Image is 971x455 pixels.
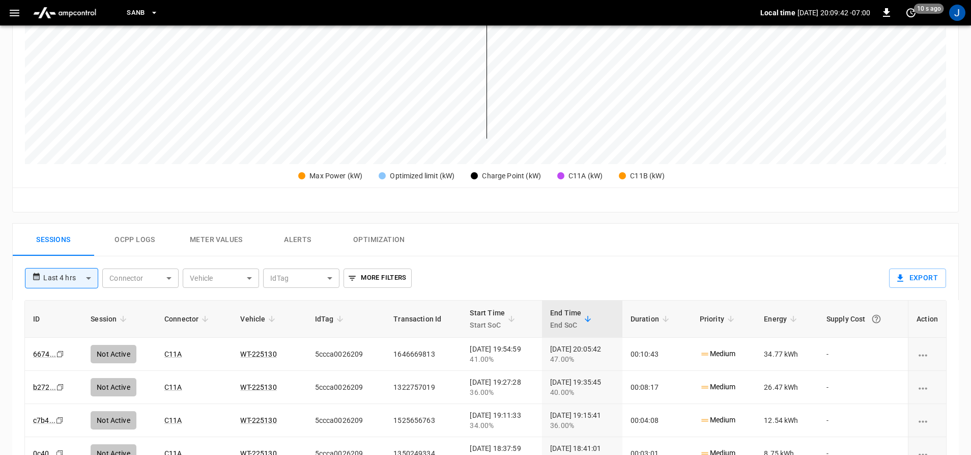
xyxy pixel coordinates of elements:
[470,307,505,331] div: Start Time
[55,382,66,393] div: copy
[700,382,736,392] p: Medium
[164,350,182,358] a: C11A
[889,269,946,288] button: Export
[470,420,534,431] div: 34.00%
[914,4,944,14] span: 10 s ago
[91,411,136,430] div: Not Active
[917,382,938,392] div: charging session options
[127,7,145,19] span: SanB
[164,313,212,325] span: Connector
[631,313,672,325] span: Duration
[240,313,278,325] span: Vehicle
[176,224,257,256] button: Meter Values
[257,224,338,256] button: Alerts
[240,416,276,424] a: WT-225130
[917,415,938,425] div: charging session options
[903,5,919,21] button: set refresh interval
[550,410,614,431] div: [DATE] 19:15:41
[550,387,614,397] div: 40.00%
[470,387,534,397] div: 36.00%
[818,371,908,404] td: -
[164,416,182,424] a: C11A
[164,383,182,391] a: C11A
[338,224,420,256] button: Optimization
[25,301,82,338] th: ID
[568,171,603,181] div: C11A (kW)
[949,5,965,21] div: profile-icon
[756,371,818,404] td: 26.47 kWh
[55,349,66,360] div: copy
[13,224,94,256] button: Sessions
[700,313,737,325] span: Priority
[550,420,614,431] div: 36.00%
[622,371,692,404] td: 00:08:17
[482,171,541,181] div: Charge Point (kW)
[867,310,886,328] button: The cost of your charging session based on your supply rates
[550,344,614,364] div: [DATE] 20:05:42
[240,350,276,358] a: WT-225130
[764,313,800,325] span: Energy
[470,410,534,431] div: [DATE] 19:11:33
[630,171,664,181] div: C11B (kW)
[315,313,347,325] span: IdTag
[91,378,136,396] div: Not Active
[470,377,534,397] div: [DATE] 19:27:28
[470,319,505,331] p: Start SoC
[470,344,534,364] div: [DATE] 19:54:59
[550,377,614,397] div: [DATE] 19:35:45
[622,338,692,371] td: 00:10:43
[818,404,908,437] td: -
[818,338,908,371] td: -
[797,8,870,18] p: [DATE] 20:09:42 -07:00
[470,354,534,364] div: 41.00%
[470,307,518,331] span: Start TimeStart SoC
[756,404,818,437] td: 12.54 kWh
[240,383,276,391] a: WT-225130
[700,415,736,425] p: Medium
[390,171,454,181] div: Optimized limit (kW)
[760,8,795,18] p: Local time
[309,171,362,181] div: Max Power (kW)
[307,404,386,437] td: 5ccca0026209
[33,416,55,424] a: c7b4...
[33,350,56,358] a: 6674...
[826,310,900,328] div: Supply Cost
[756,338,818,371] td: 34.77 kWh
[91,313,130,325] span: Session
[550,307,581,331] div: End Time
[385,404,462,437] td: 1525656763
[908,301,946,338] th: Action
[550,319,581,331] p: End SoC
[550,354,614,364] div: 47.00%
[29,3,100,22] img: ampcontrol.io logo
[55,415,65,426] div: copy
[385,371,462,404] td: 1322757019
[307,338,386,371] td: 5ccca0026209
[550,307,594,331] span: End TimeEnd SoC
[33,383,56,391] a: b272...
[123,3,162,23] button: SanB
[43,269,98,288] div: Last 4 hrs
[94,224,176,256] button: Ocpp logs
[344,269,411,288] button: More Filters
[91,345,136,363] div: Not Active
[917,349,938,359] div: charging session options
[622,404,692,437] td: 00:04:08
[385,301,462,338] th: Transaction Id
[385,338,462,371] td: 1646669813
[700,349,736,359] p: Medium
[307,371,386,404] td: 5ccca0026209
